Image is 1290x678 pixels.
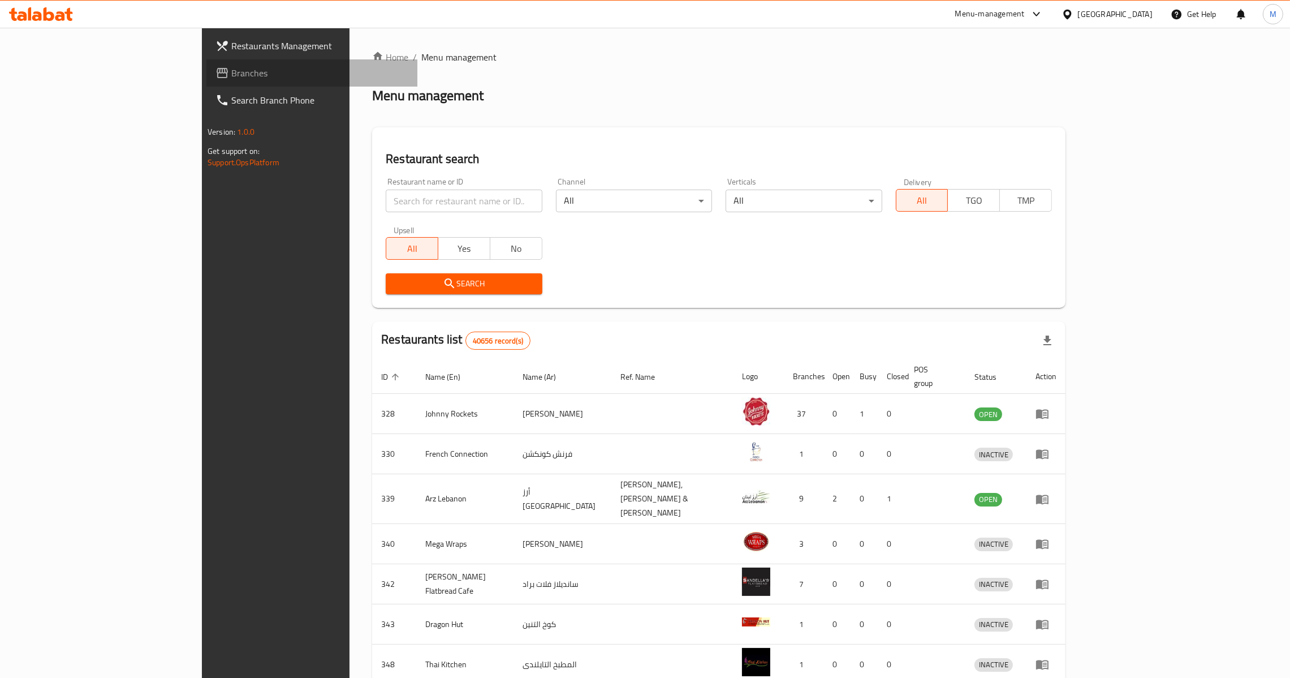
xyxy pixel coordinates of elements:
div: Menu [1036,617,1056,631]
button: No [490,237,542,260]
span: INACTIVE [974,658,1013,671]
span: 1.0.0 [237,125,254,139]
input: Search for restaurant name or ID.. [386,190,542,212]
td: 1 [784,434,823,474]
button: TGO [947,189,1000,212]
span: Search Branch Phone [231,93,408,107]
a: Restaurants Management [206,32,417,59]
span: Branches [231,66,408,80]
td: 3 [784,524,823,564]
td: 0 [823,524,851,564]
span: M [1270,8,1276,20]
div: All [726,190,882,212]
img: Dragon Hut [742,608,770,636]
td: 0 [851,604,878,645]
div: Menu-management [955,7,1025,21]
th: Busy [851,359,878,394]
span: Name (En) [425,370,475,384]
label: Upsell [394,226,415,234]
button: TMP [999,189,1052,212]
img: Johnny Rockets [742,397,770,426]
td: 0 [823,434,851,474]
td: فرنش كونكشن [514,434,612,474]
div: OPEN [974,407,1002,421]
img: French Connection [742,437,770,466]
td: 0 [851,564,878,604]
span: Search [395,277,533,291]
span: INACTIVE [974,578,1013,591]
span: OPEN [974,408,1002,421]
span: Menu management [421,50,497,64]
td: 1 [851,394,878,434]
div: Total records count [465,332,530,350]
span: OPEN [974,493,1002,506]
h2: Restaurant search [386,151,1052,168]
th: Branches [784,359,823,394]
nav: breadcrumb [372,50,1065,64]
td: 37 [784,394,823,434]
div: Menu [1036,447,1056,461]
td: 9 [784,474,823,524]
h2: Menu management [372,87,484,105]
td: 0 [878,434,905,474]
div: [GEOGRAPHIC_DATA] [1078,8,1153,20]
td: 7 [784,564,823,604]
span: TMP [1004,192,1047,209]
td: 0 [851,474,878,524]
td: 0 [878,524,905,564]
td: 1 [784,604,823,645]
td: 0 [823,564,851,604]
span: All [391,241,434,257]
label: Delivery [904,178,932,186]
span: Name (Ar) [523,370,571,384]
td: 0 [823,604,851,645]
div: Menu [1036,577,1056,591]
td: Johnny Rockets [416,394,514,434]
td: سانديلاز فلات براد [514,564,612,604]
div: Menu [1036,407,1056,420]
span: No [495,241,538,257]
td: 0 [878,394,905,434]
h2: Restaurants list [381,331,530,350]
div: Export file [1034,327,1061,354]
td: 1 [878,474,905,524]
span: POS group [914,363,952,390]
td: French Connection [416,434,514,474]
div: Menu [1036,537,1056,551]
span: Yes [443,241,486,257]
td: 0 [851,524,878,564]
td: كوخ التنين [514,604,612,645]
div: Menu [1036,492,1056,506]
td: [PERSON_NAME] [514,394,612,434]
img: Sandella's Flatbread Cafe [742,568,770,596]
span: INACTIVE [974,618,1013,631]
td: 0 [823,394,851,434]
a: Search Branch Phone [206,87,417,114]
span: TGO [952,192,995,209]
th: Open [823,359,851,394]
span: INACTIVE [974,538,1013,551]
img: Mega Wraps [742,527,770,556]
button: All [386,237,438,260]
span: INACTIVE [974,448,1013,461]
span: 40656 record(s) [466,336,530,346]
span: Version: [208,125,235,139]
span: Ref. Name [621,370,670,384]
th: Action [1026,359,1065,394]
span: Status [974,370,1011,384]
td: [PERSON_NAME],[PERSON_NAME] & [PERSON_NAME] [612,474,734,524]
td: [PERSON_NAME] Flatbread Cafe [416,564,514,604]
td: [PERSON_NAME] [514,524,612,564]
img: Thai Kitchen [742,648,770,676]
td: Arz Lebanon [416,474,514,524]
td: 0 [878,564,905,604]
td: 0 [851,434,878,474]
td: 2 [823,474,851,524]
span: ID [381,370,403,384]
button: Yes [438,237,490,260]
div: INACTIVE [974,538,1013,551]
